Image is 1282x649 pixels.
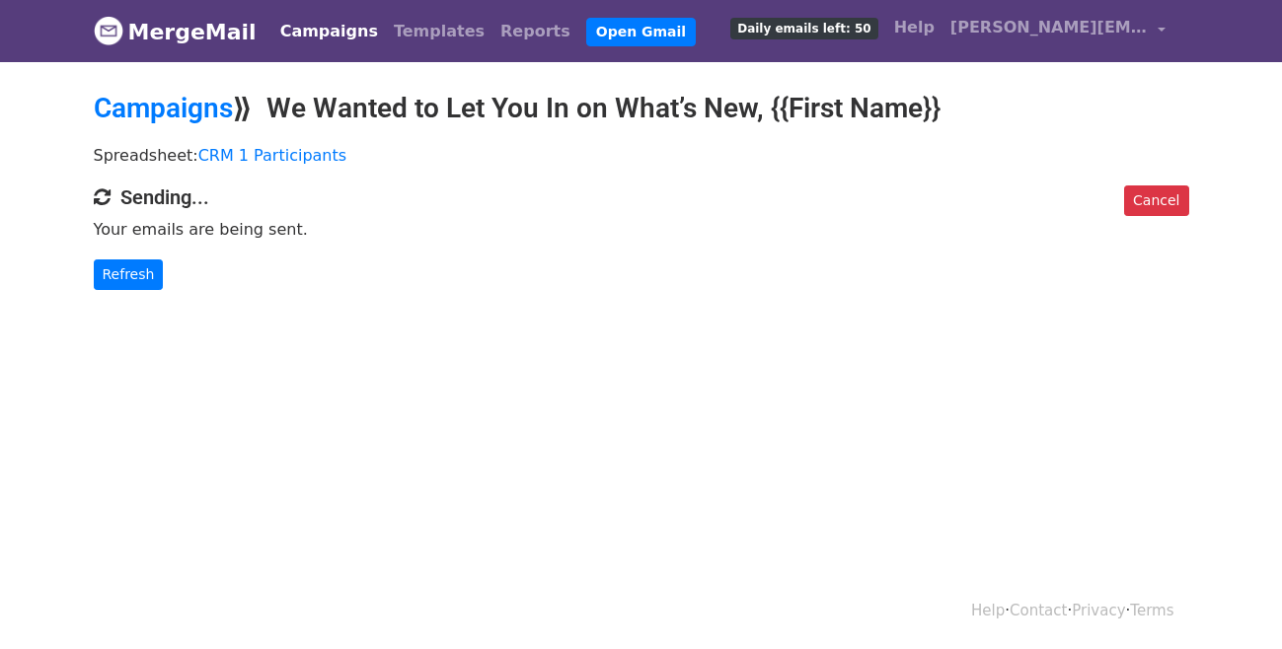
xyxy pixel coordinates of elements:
a: CRM 1 Participants [198,146,346,165]
a: Contact [1010,602,1067,619]
p: Spreadsheet: [94,145,1189,166]
a: Help [971,602,1005,619]
a: MergeMail [94,11,257,52]
a: Reports [492,12,578,51]
a: Terms [1130,602,1173,619]
h2: ⟫ We Wanted to Let You In on What’s New, {{First Name}} [94,92,1189,125]
a: Open Gmail [586,18,696,46]
a: Cancel [1124,185,1188,216]
a: Campaigns [94,92,233,124]
p: Your emails are being sent. [94,219,1189,240]
a: Daily emails left: 50 [722,8,885,47]
a: Templates [386,12,492,51]
a: Help [886,8,943,47]
a: Privacy [1072,602,1125,619]
img: MergeMail logo [94,16,123,45]
a: [PERSON_NAME][EMAIL_ADDRESS][DOMAIN_NAME] [943,8,1173,54]
h4: Sending... [94,185,1189,209]
span: [PERSON_NAME][EMAIL_ADDRESS][DOMAIN_NAME] [950,16,1148,39]
a: Campaigns [272,12,386,51]
span: Daily emails left: 50 [730,18,877,39]
a: Refresh [94,259,164,290]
